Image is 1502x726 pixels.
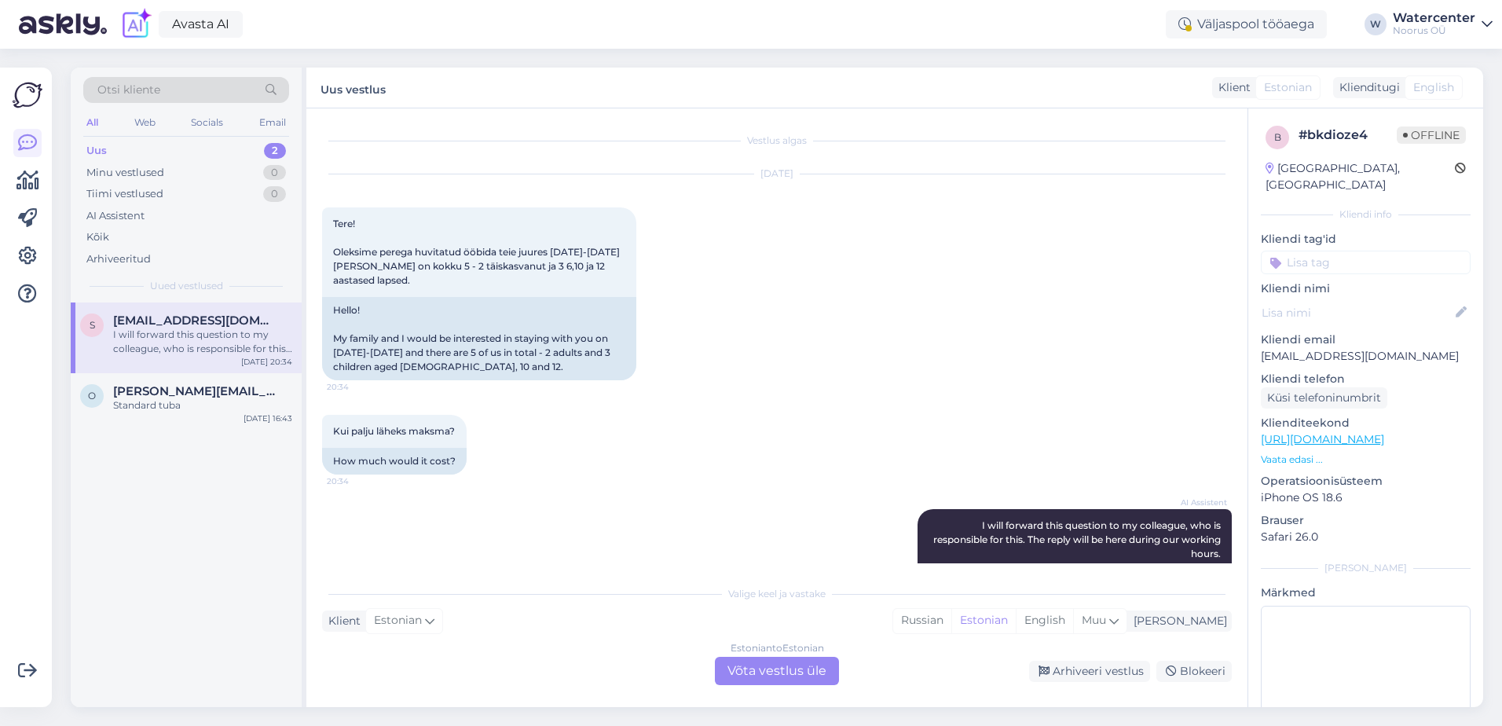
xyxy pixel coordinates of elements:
div: [DATE] 20:34 [241,356,292,368]
div: Arhiveeritud [86,251,151,267]
div: Standard tuba [113,398,292,412]
div: Klient [1212,79,1251,96]
div: Küsi telefoninumbrit [1261,387,1387,409]
p: Operatsioonisüsteem [1261,473,1471,489]
img: Askly Logo [13,80,42,110]
p: iPhone OS 18.6 [1261,489,1471,506]
p: Vaata edasi ... [1261,453,1471,467]
img: explore-ai [119,8,152,41]
div: Watercenter [1393,12,1475,24]
div: 0 [263,165,286,181]
span: Kui palju läheks maksma? [333,425,455,437]
span: O [88,390,96,401]
div: Kliendi info [1261,207,1471,222]
div: Klienditugi [1333,79,1400,96]
a: WatercenterNoorus OÜ [1393,12,1493,37]
div: How much would it cost? [322,448,467,475]
span: 20:34 [327,475,386,487]
p: Kliendi nimi [1261,280,1471,297]
span: Muu [1082,613,1106,627]
div: [GEOGRAPHIC_DATA], [GEOGRAPHIC_DATA] [1266,160,1455,193]
p: Kliendi telefon [1261,371,1471,387]
input: Lisa tag [1261,251,1471,274]
span: Estonian [374,612,422,629]
div: Estonian to Estonian [731,641,824,655]
span: Tere! Oleksime perega huvitatud ööbida teie juures [DATE]-[DATE] [PERSON_NAME] on kokku 5 - 2 täi... [333,218,622,286]
p: [EMAIL_ADDRESS][DOMAIN_NAME] [1261,348,1471,365]
input: Lisa nimi [1262,304,1453,321]
span: sirlepapp@gmail.com [113,313,277,328]
span: Estonian [1264,79,1312,96]
div: Blokeeri [1156,661,1232,682]
div: Hello! My family and I would be interested in staying with you on [DATE]-[DATE] and there are 5 o... [322,297,636,380]
div: Estonian [951,609,1016,632]
a: Avasta AI [159,11,243,38]
p: Safari 26.0 [1261,529,1471,545]
div: Võta vestlus üle [715,657,839,685]
div: Klient [322,613,361,629]
label: Uus vestlus [321,77,386,98]
div: Minu vestlused [86,165,164,181]
p: Kliendi email [1261,332,1471,348]
span: Otsi kliente [97,82,160,98]
span: s [90,319,95,331]
span: Olga.pavljukovskaja@gmail.com [113,384,277,398]
span: 20:34 [327,381,386,393]
div: Kõik [86,229,109,245]
div: [PERSON_NAME] [1261,561,1471,575]
div: Tiimi vestlused [86,186,163,202]
span: b [1274,131,1281,143]
span: I will forward this question to my colleague, who is responsible for this. The reply will be here... [933,519,1223,559]
div: Väljaspool tööaega [1166,10,1327,38]
div: Noorus OÜ [1393,24,1475,37]
div: English [1016,609,1073,632]
div: Arhiveeri vestlus [1029,661,1150,682]
div: 0 [263,186,286,202]
p: Brauser [1261,512,1471,529]
span: Uued vestlused [150,279,223,293]
p: Märkmed [1261,585,1471,601]
p: Klienditeekond [1261,415,1471,431]
div: [DATE] 16:43 [244,412,292,424]
div: 2 [264,143,286,159]
span: Offline [1397,126,1466,144]
div: Uus [86,143,107,159]
div: AI Assistent [86,208,145,224]
div: Russian [893,609,951,632]
span: AI Assistent [1168,497,1227,508]
div: [DATE] [322,167,1232,181]
div: Email [256,112,289,133]
div: [PERSON_NAME] [1127,613,1227,629]
p: Kliendi tag'id [1261,231,1471,247]
div: W [1365,13,1387,35]
a: [URL][DOMAIN_NAME] [1261,432,1384,446]
span: English [1413,79,1454,96]
div: Valige keel ja vastake [322,587,1232,601]
div: # bkdioze4 [1299,126,1397,145]
div: Socials [188,112,226,133]
div: I will forward this question to my colleague, who is responsible for this. The reply will be here... [113,328,292,356]
div: Web [131,112,159,133]
div: Vestlus algas [322,134,1232,148]
div: All [83,112,101,133]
